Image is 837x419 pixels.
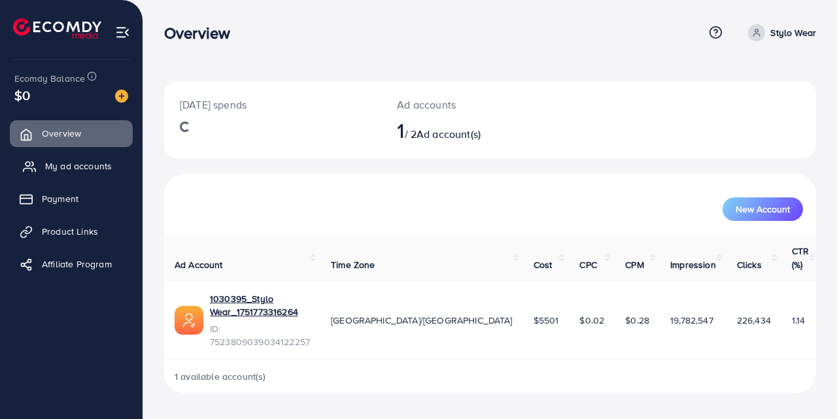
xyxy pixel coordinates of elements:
[792,244,809,271] span: CTR (%)
[175,258,223,271] span: Ad Account
[534,258,553,271] span: Cost
[42,225,98,238] span: Product Links
[10,218,133,244] a: Product Links
[10,120,133,146] a: Overview
[625,258,643,271] span: CPM
[115,25,130,40] img: menu
[180,97,366,112] p: [DATE] spends
[736,205,790,214] span: New Account
[42,127,81,140] span: Overview
[10,251,133,277] a: Affiliate Program
[417,127,481,141] span: Ad account(s)
[737,258,762,271] span: Clicks
[331,258,375,271] span: Time Zone
[534,314,559,327] span: $5501
[42,192,78,205] span: Payment
[743,24,816,41] a: Stylo Wear
[792,314,806,327] span: 1.14
[397,115,404,145] span: 1
[579,314,604,327] span: $0.02
[10,186,133,212] a: Payment
[670,314,713,327] span: 19,782,547
[14,86,30,105] span: $0
[14,72,85,85] span: Ecomdy Balance
[737,314,771,327] span: 226,434
[210,322,310,349] span: ID: 7523809039034122257
[10,153,133,179] a: My ad accounts
[331,314,513,327] span: [GEOGRAPHIC_DATA]/[GEOGRAPHIC_DATA]
[210,292,310,319] a: 1030395_Stylo Wear_1751773316264
[770,25,816,41] p: Stylo Wear
[723,197,803,221] button: New Account
[579,258,596,271] span: CPC
[397,97,528,112] p: Ad accounts
[13,18,101,39] img: logo
[175,306,203,335] img: ic-ads-acc.e4c84228.svg
[115,90,128,103] img: image
[670,258,716,271] span: Impression
[45,159,112,173] span: My ad accounts
[625,314,649,327] span: $0.28
[164,24,241,42] h3: Overview
[397,118,528,142] h2: / 2
[42,258,112,271] span: Affiliate Program
[175,370,266,383] span: 1 available account(s)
